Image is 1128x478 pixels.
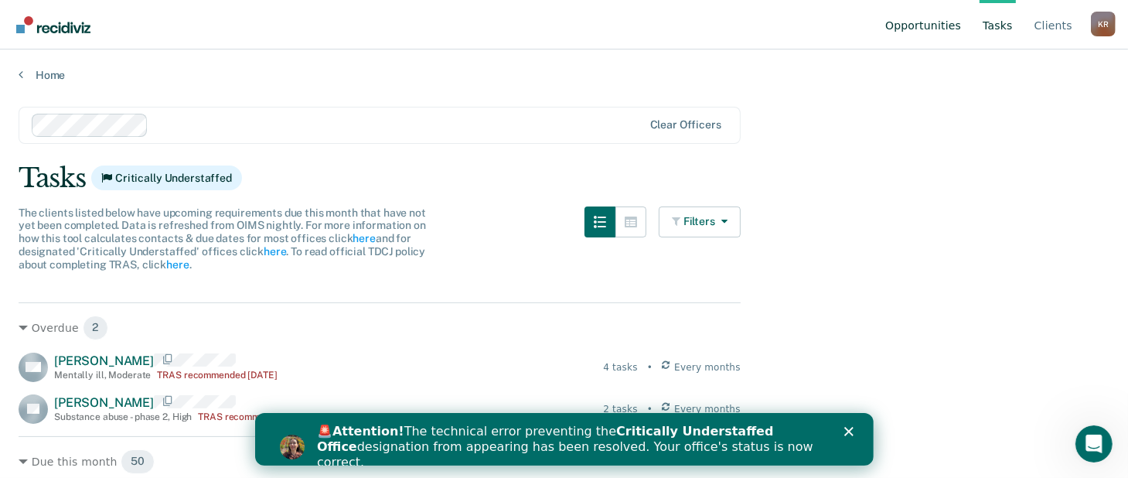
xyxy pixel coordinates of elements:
span: 50 [121,449,155,474]
div: Substance abuse - phase 2 , High [54,411,192,422]
b: Critically Understaffed Office [62,11,519,41]
button: Filters [659,207,741,237]
div: 2 tasks [603,402,637,416]
button: Profile dropdown button [1091,12,1116,36]
img: Recidiviz [16,16,90,33]
a: here [166,258,189,271]
div: TRAS recommended [DATE] [157,370,277,381]
div: Tasks [19,162,1109,194]
div: 🚨 The technical error preventing the designation from appearing has been resolved. Your office's ... [62,11,569,57]
span: Every months [674,360,741,374]
div: • [647,360,653,374]
span: Every months [674,402,741,416]
div: • [647,402,653,416]
div: Overdue 2 [19,316,741,340]
span: The clients listed below have upcoming requirements due this month that have not yet been complet... [19,207,426,271]
a: Home [19,68,1109,82]
div: K R [1091,12,1116,36]
span: [PERSON_NAME] [54,395,154,410]
a: here [264,245,286,258]
iframe: Intercom live chat [1075,425,1113,463]
span: 2 [83,316,109,340]
div: Clear officers [650,118,721,131]
a: here [353,232,375,244]
span: Critically Understaffed [91,166,242,190]
div: 4 tasks [603,360,637,374]
span: [PERSON_NAME] [54,353,154,368]
div: TRAS recommended [DATE] [198,411,318,422]
b: Attention! [77,11,149,26]
div: Due this month 50 [19,449,741,474]
div: Close [589,14,605,23]
iframe: Intercom live chat banner [255,413,874,466]
div: Mentally ill , Moderate [54,370,151,381]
